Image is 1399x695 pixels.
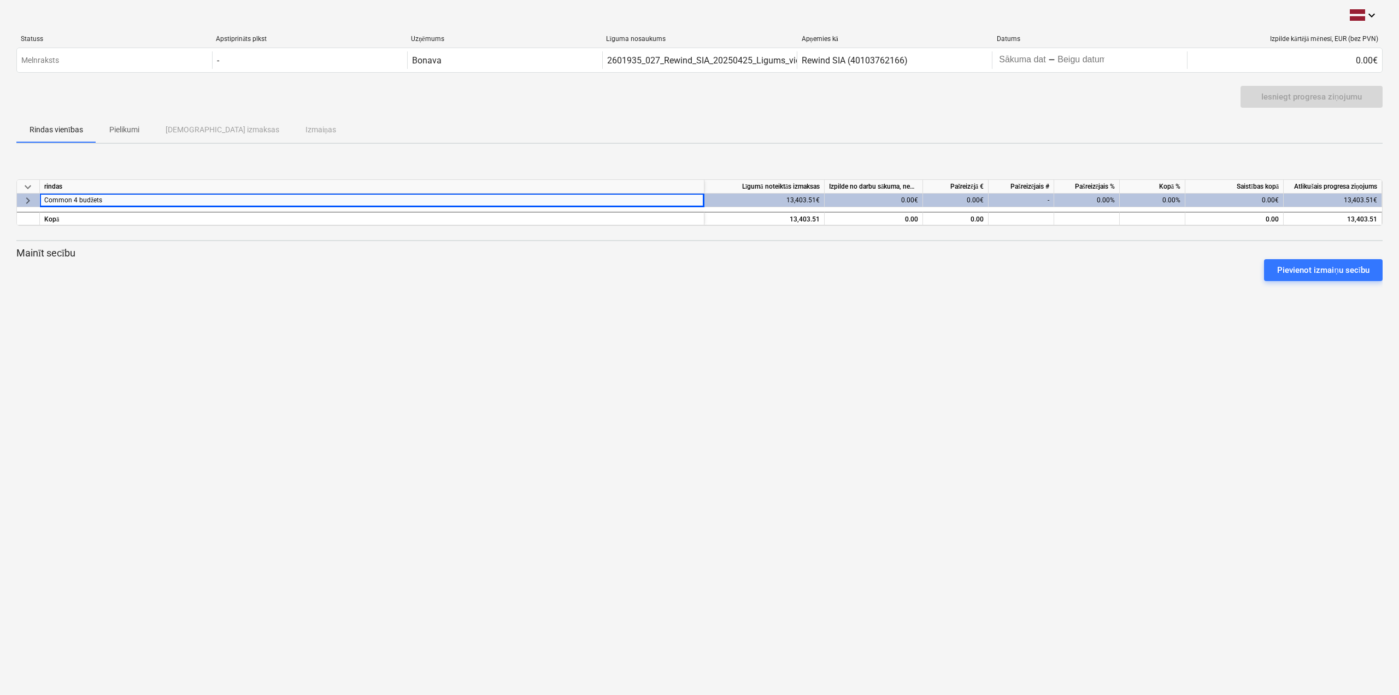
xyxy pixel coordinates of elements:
[1187,51,1382,69] div: 0.00€
[825,180,923,194] div: Izpilde no darbu sākuma, neskaitot kārtējā mēneša izpildi
[21,55,59,66] p: Melnraksts
[30,124,83,136] p: Rindas vienības
[1284,194,1382,207] div: 13,403.51€
[1288,213,1377,226] div: 13,403.51
[704,194,825,207] div: 13,403.51€
[997,35,1183,43] div: Datums
[606,35,792,43] div: Līguma nosaukums
[412,55,442,66] div: Bonava
[109,124,139,136] p: Pielikumi
[989,194,1054,207] div: -
[1054,180,1120,194] div: Pašreizējais %
[1277,263,1369,277] div: Pievienot izmaiņu secību
[709,213,820,226] div: 13,403.51
[802,35,988,43] div: Apņemies kā
[829,213,918,226] div: 0.00
[1054,194,1120,207] div: 0.00%
[704,180,825,194] div: Līgumā noteiktās izmaksas
[21,194,34,207] span: keyboard_arrow_right
[21,35,207,43] div: Statuss
[1185,180,1284,194] div: Saistības kopā
[1120,180,1185,194] div: Kopā %
[802,55,908,66] div: Rewind SIA (40103762166)
[997,52,1048,68] input: Sākuma datums
[1120,194,1185,207] div: 0.00%
[216,35,402,43] div: Apstiprināts plkst
[607,55,958,66] div: 2601935_027_Rewind_SIA_20250425_Ligums_videonoverosana_barjeras_EV44_1karta.pdf
[217,55,219,66] div: -
[411,35,597,43] div: Uzņēmums
[1185,212,1284,225] div: 0.00
[1048,57,1055,63] div: -
[923,212,989,225] div: 0.00
[1264,259,1383,281] button: Pievienot izmaiņu secību
[1192,35,1378,43] div: Izpilde kārtējā mēnesī, EUR (bez PVN)
[825,194,923,207] div: 0.00€
[1185,194,1284,207] div: 0.00€
[923,180,989,194] div: Pašreizējā €
[44,194,699,207] div: Common 4 budžets
[1055,52,1107,68] input: Beigu datums
[40,212,704,225] div: Kopā
[1365,9,1378,22] i: keyboard_arrow_down
[16,247,1383,260] p: Mainīt secību
[1284,180,1382,194] div: Atlikušais progresa ziņojums
[989,180,1054,194] div: Pašreizējais #
[923,194,989,207] div: 0.00€
[40,180,704,194] div: rindas
[21,180,34,193] span: keyboard_arrow_down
